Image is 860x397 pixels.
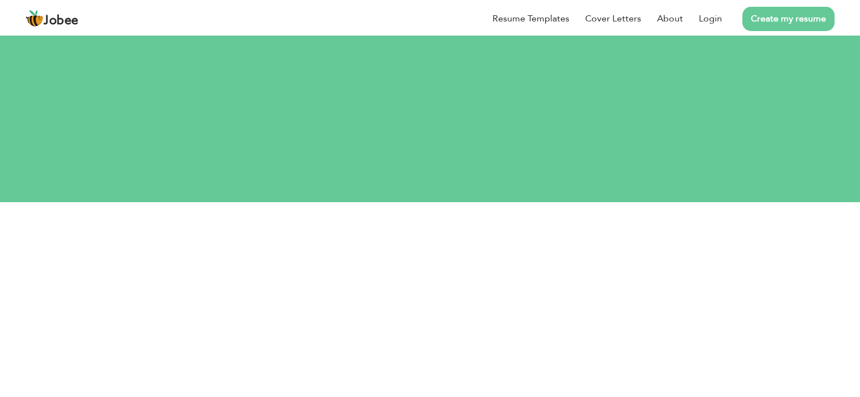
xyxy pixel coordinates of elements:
[699,12,722,25] a: Login
[585,12,641,25] a: Cover Letters
[657,12,683,25] a: About
[742,7,835,31] a: Create my resume
[25,10,44,28] img: jobee.io
[44,15,79,27] span: Jobee
[25,10,79,28] a: Jobee
[492,12,569,25] a: Resume Templates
